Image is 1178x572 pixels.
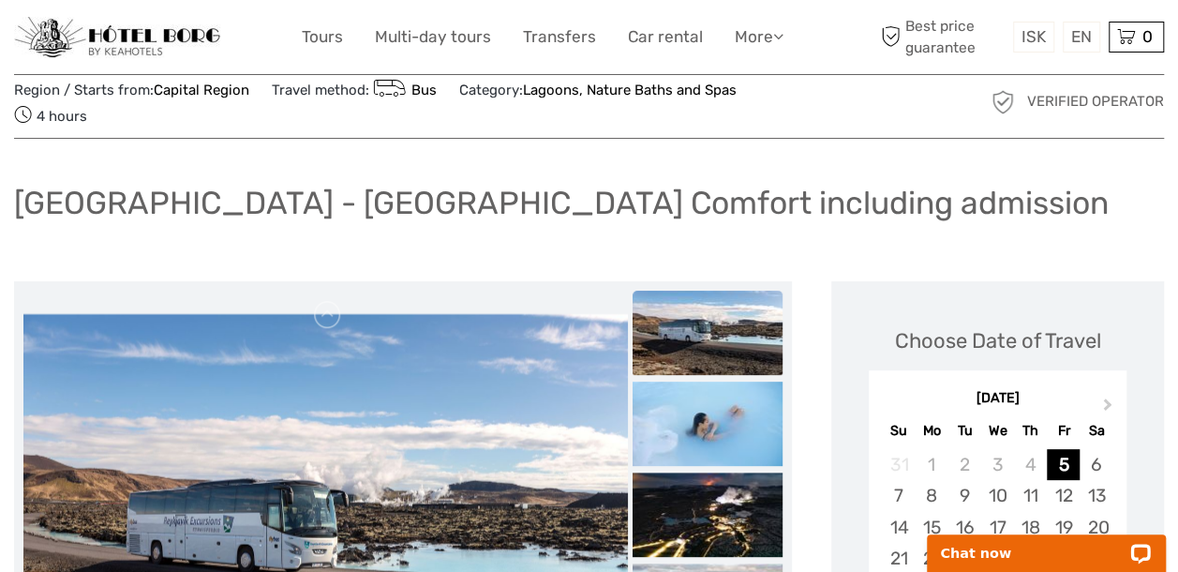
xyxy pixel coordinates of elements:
[272,76,437,102] span: Travel method:
[981,449,1014,480] div: Not available Wednesday, September 3rd, 2025
[981,480,1014,511] div: Choose Wednesday, September 10th, 2025
[1047,449,1080,480] div: Choose Friday, September 5th, 2025
[459,81,737,100] span: Category:
[1014,512,1047,543] div: Choose Thursday, September 18th, 2025
[1063,22,1100,53] div: EN
[1014,480,1047,511] div: Choose Thursday, September 11th, 2025
[916,449,948,480] div: Not available Monday, September 1st, 2025
[1140,27,1156,46] span: 0
[1014,449,1047,480] div: Not available Thursday, September 4th, 2025
[375,23,491,51] a: Multi-day tours
[633,382,783,466] img: 89323c60ae7045e49c26330de12a2014_slider_thumbnail.jpg
[14,184,1109,222] h1: [GEOGRAPHIC_DATA] - [GEOGRAPHIC_DATA] Comfort including admission
[1095,394,1125,424] button: Next Month
[915,513,1178,572] iframe: LiveChat chat widget
[882,480,915,511] div: Choose Sunday, September 7th, 2025
[633,291,783,375] img: abeddac4443a4c4f9649045e2cbba9e2_slider_thumbnail.jpeg
[948,418,981,444] div: Tu
[882,449,915,480] div: Not available Sunday, August 31st, 2025
[369,82,437,98] a: Bus
[523,23,596,51] a: Transfers
[1047,418,1080,444] div: Fr
[882,512,915,543] div: Choose Sunday, September 14th, 2025
[916,512,948,543] div: Choose Monday, September 15th, 2025
[14,102,87,128] span: 4 hours
[1047,512,1080,543] div: Choose Friday, September 19th, 2025
[895,326,1101,355] div: Choose Date of Travel
[1080,449,1112,480] div: Choose Saturday, September 6th, 2025
[948,512,981,543] div: Choose Tuesday, September 16th, 2025
[523,82,737,98] a: Lagoons, Nature Baths and Spas
[988,87,1018,117] img: verified_operator_grey_128.png
[1027,92,1164,112] span: Verified Operator
[1021,27,1046,46] span: ISK
[882,418,915,444] div: Su
[916,418,948,444] div: Mo
[948,480,981,511] div: Choose Tuesday, September 9th, 2025
[1014,418,1047,444] div: Th
[948,449,981,480] div: Not available Tuesday, September 2nd, 2025
[154,82,249,98] a: Capital Region
[869,389,1126,409] div: [DATE]
[633,473,783,557] img: 1a802f8354d34d8c97b2a6c1e17b2e55_slider_thumbnail.jpg
[916,480,948,511] div: Choose Monday, September 8th, 2025
[981,512,1014,543] div: Choose Wednesday, September 17th, 2025
[302,23,343,51] a: Tours
[981,418,1014,444] div: We
[876,16,1008,57] span: Best price guarantee
[1080,418,1112,444] div: Sa
[1047,480,1080,511] div: Choose Friday, September 12th, 2025
[1080,512,1112,543] div: Choose Saturday, September 20th, 2025
[1080,480,1112,511] div: Choose Saturday, September 13th, 2025
[628,23,703,51] a: Car rental
[735,23,783,51] a: More
[14,17,220,58] img: 97-048fac7b-21eb-4351-ac26-83e096b89eb3_logo_small.jpg
[14,81,249,100] span: Region / Starts from:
